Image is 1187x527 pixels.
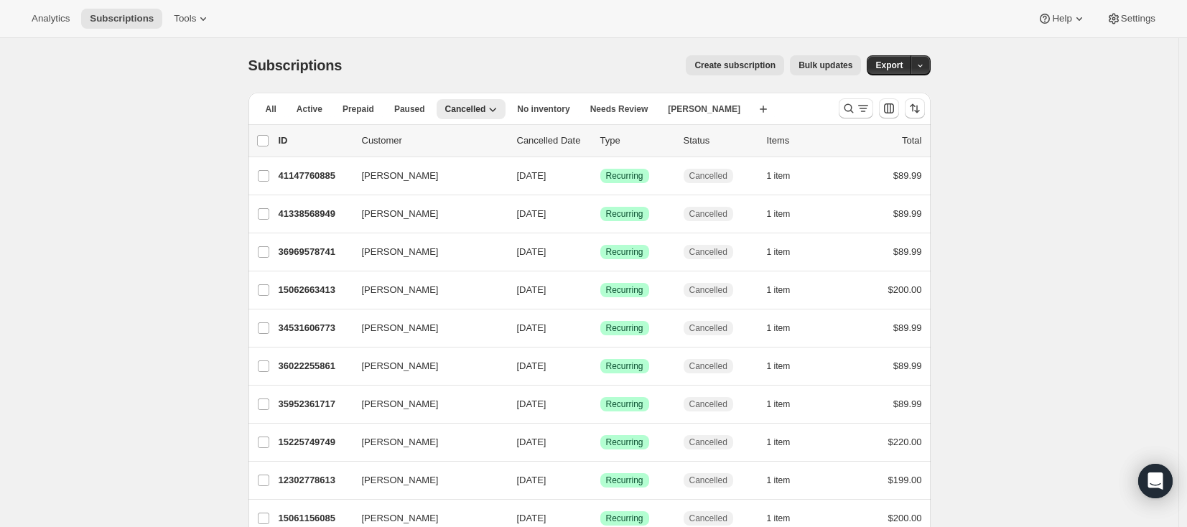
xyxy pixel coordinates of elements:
span: Prepaid [343,103,374,115]
div: 34531606773[PERSON_NAME][DATE]SuccessRecurringCancelled1 item$89.99 [279,318,922,338]
span: $89.99 [893,246,922,257]
span: [DATE] [517,246,546,257]
span: [PERSON_NAME] [362,511,439,526]
span: Settings [1121,13,1155,24]
span: 1 item [767,170,791,182]
div: 12302778613[PERSON_NAME][DATE]SuccessRecurringCancelled1 item$199.00 [279,470,922,490]
button: [PERSON_NAME] [353,355,497,378]
span: Cancelled [445,103,486,115]
span: Cancelled [689,322,727,334]
button: Sort the results [905,98,925,118]
button: [PERSON_NAME] [353,469,497,492]
span: $200.00 [888,284,922,295]
span: 1 item [767,284,791,296]
span: [DATE] [517,437,546,447]
button: 1 item [767,470,806,490]
span: Recurring [606,437,643,448]
span: Tools [174,13,196,24]
button: 1 item [767,318,806,338]
div: Type [600,134,672,148]
span: [PERSON_NAME] [362,207,439,221]
span: [PERSON_NAME] [362,169,439,183]
span: Recurring [606,246,643,258]
span: Active [297,103,322,115]
p: 15061156085 [279,511,350,526]
div: 41147760885[PERSON_NAME][DATE]SuccessRecurringCancelled1 item$89.99 [279,166,922,186]
span: $89.99 [893,170,922,181]
span: [PERSON_NAME] [362,435,439,449]
button: Bulk updates [790,55,861,75]
span: 1 item [767,322,791,334]
button: 1 item [767,242,806,262]
div: 36022255861[PERSON_NAME][DATE]SuccessRecurringCancelled1 item$89.99 [279,356,922,376]
span: Subscriptions [90,13,154,24]
span: Paused [394,103,425,115]
span: Create subscription [694,60,776,71]
div: 15225749749[PERSON_NAME][DATE]SuccessRecurringCancelled1 item$220.00 [279,432,922,452]
span: [DATE] [517,284,546,295]
button: [PERSON_NAME] [353,431,497,454]
span: Needs Review [590,103,648,115]
span: Recurring [606,284,643,296]
button: [PERSON_NAME] [353,317,497,340]
span: Cancelled [689,513,727,524]
span: Recurring [606,513,643,524]
button: [PERSON_NAME] [353,164,497,187]
span: 1 item [767,360,791,372]
span: $199.00 [888,475,922,485]
span: Help [1052,13,1071,24]
span: Cancelled [689,246,727,258]
span: [DATE] [517,513,546,523]
button: Customize table column order and visibility [879,98,899,118]
div: Items [767,134,839,148]
span: $89.99 [893,360,922,371]
button: Help [1029,9,1094,29]
span: 1 item [767,475,791,486]
span: [PERSON_NAME] [362,359,439,373]
span: Cancelled [689,398,727,410]
p: 15062663413 [279,283,350,297]
span: 1 item [767,246,791,258]
span: [PERSON_NAME] [362,397,439,411]
span: Cancelled [689,475,727,486]
span: Recurring [606,398,643,410]
span: Export [875,60,903,71]
button: Settings [1098,9,1164,29]
span: $220.00 [888,437,922,447]
span: $89.99 [893,322,922,333]
p: 12302778613 [279,473,350,488]
span: Analytics [32,13,70,24]
span: Cancelled [689,360,727,372]
button: Analytics [23,9,78,29]
button: 1 item [767,394,806,414]
span: $89.99 [893,398,922,409]
span: Recurring [606,475,643,486]
span: Bulk updates [799,60,852,71]
span: $89.99 [893,208,922,219]
span: 1 item [767,208,791,220]
span: $200.00 [888,513,922,523]
p: 34531606773 [279,321,350,335]
span: [PERSON_NAME] [668,103,740,115]
div: 41338568949[PERSON_NAME][DATE]SuccessRecurringCancelled1 item$89.99 [279,204,922,224]
div: IDCustomerCancelled DateTypeStatusItemsTotal [279,134,922,148]
span: [DATE] [517,398,546,409]
button: Search and filter results [839,98,873,118]
span: No inventory [517,103,569,115]
span: [PERSON_NAME] [362,283,439,297]
button: 1 item [767,204,806,224]
p: 41147760885 [279,169,350,183]
button: Subscriptions [81,9,162,29]
span: Cancelled [689,284,727,296]
button: 1 item [767,166,806,186]
span: [DATE] [517,322,546,333]
button: [PERSON_NAME] [353,393,497,416]
div: 35952361717[PERSON_NAME][DATE]SuccessRecurringCancelled1 item$89.99 [279,394,922,414]
span: All [266,103,276,115]
span: [DATE] [517,475,546,485]
div: 15062663413[PERSON_NAME][DATE]SuccessRecurringCancelled1 item$200.00 [279,280,922,300]
div: 36969578741[PERSON_NAME][DATE]SuccessRecurringCancelled1 item$89.99 [279,242,922,262]
span: 1 item [767,398,791,410]
span: [DATE] [517,360,546,371]
p: ID [279,134,350,148]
